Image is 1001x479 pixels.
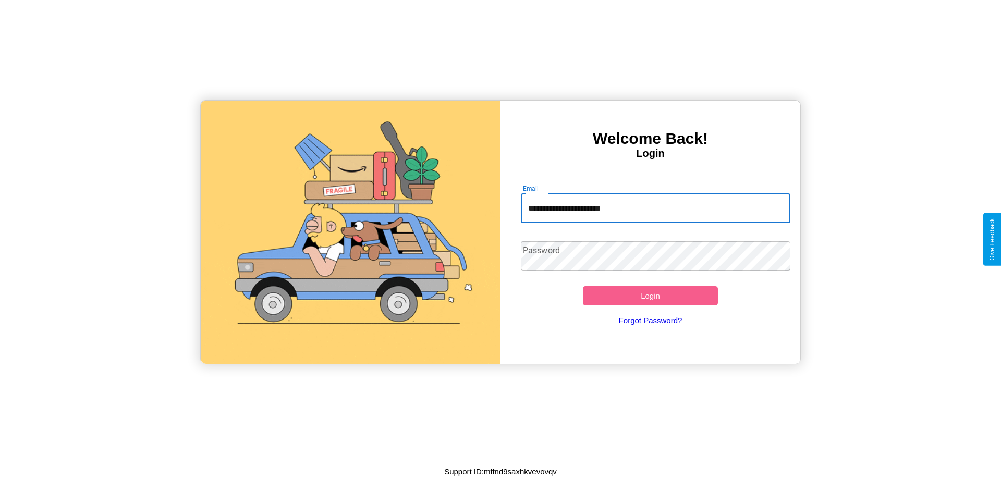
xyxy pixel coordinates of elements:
[988,218,996,261] div: Give Feedback
[516,305,786,335] a: Forgot Password?
[500,148,800,159] h4: Login
[201,101,500,364] img: gif
[583,286,718,305] button: Login
[523,184,539,193] label: Email
[444,464,557,478] p: Support ID: mffnd9saxhkvevovqv
[500,130,800,148] h3: Welcome Back!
